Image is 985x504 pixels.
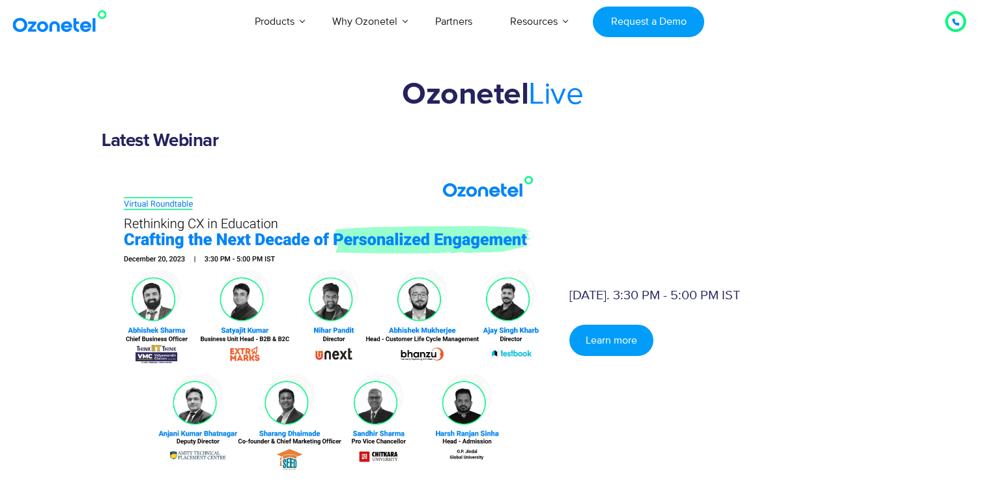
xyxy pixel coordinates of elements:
img: Rethinking-CX-in-Education-Speakers-wesit-scaled.jpg [102,163,550,479]
a: Learn more [569,325,653,356]
h2: Ozonetel [102,76,883,113]
date: [DATE]. 3:30 PM - 5:00 PM IST [569,288,740,303]
span: Live [528,75,583,113]
h1: Latest Webinar [102,130,883,151]
a: Request a Demo [593,7,704,37]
